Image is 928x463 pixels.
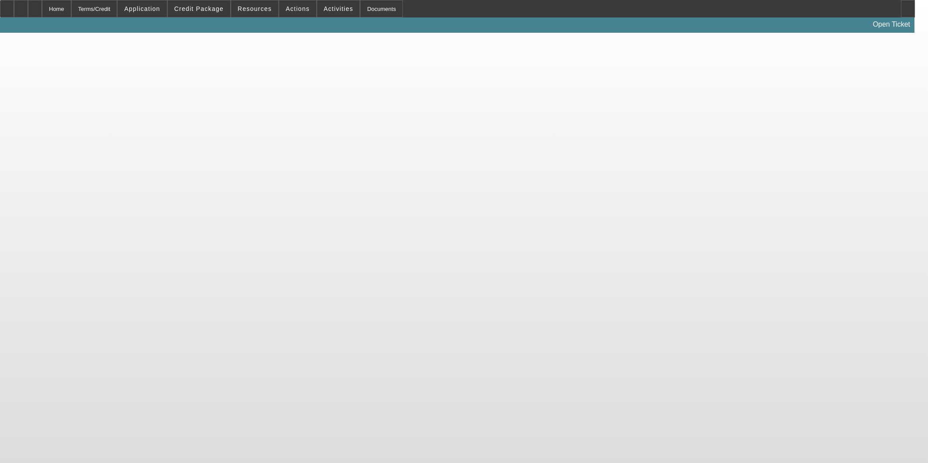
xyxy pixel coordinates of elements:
span: Activities [324,5,353,12]
a: Open Ticket [869,17,914,32]
button: Application [118,0,166,17]
button: Actions [279,0,316,17]
span: Credit Package [174,5,224,12]
span: Resources [238,5,272,12]
span: Actions [286,5,310,12]
span: Application [124,5,160,12]
button: Credit Package [168,0,230,17]
button: Resources [231,0,278,17]
button: Activities [317,0,360,17]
